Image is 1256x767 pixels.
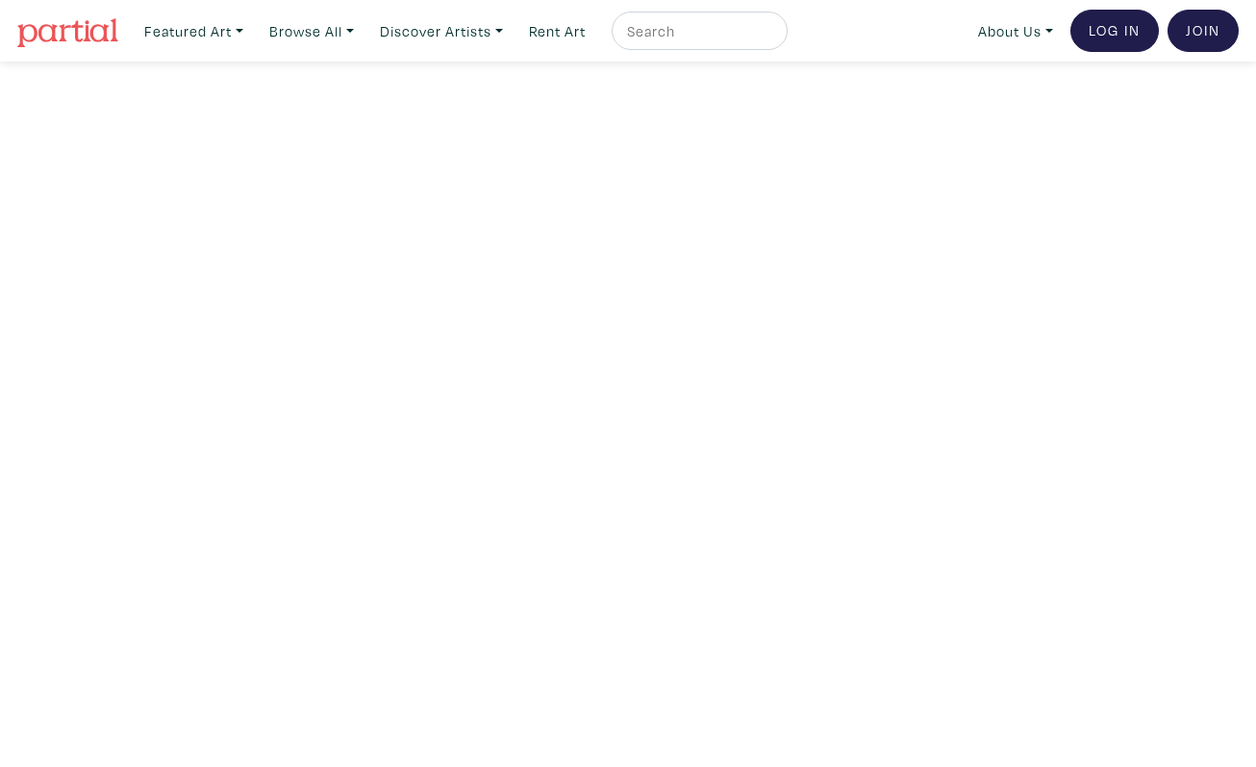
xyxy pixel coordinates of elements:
a: Discover Artists [371,12,512,51]
a: Browse All [261,12,363,51]
a: Featured Art [136,12,252,51]
a: Rent Art [520,12,594,51]
input: Search [625,19,769,43]
a: Log In [1070,10,1159,52]
a: Join [1168,10,1239,52]
a: About Us [969,12,1062,51]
